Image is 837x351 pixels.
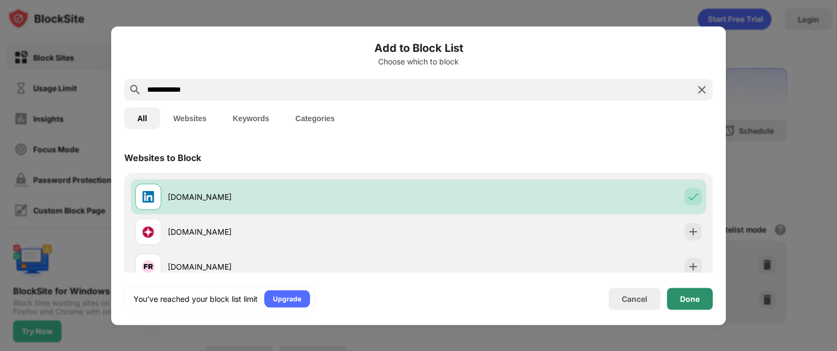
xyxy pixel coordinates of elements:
[695,83,708,96] img: search-close
[129,83,142,96] img: search.svg
[124,39,713,56] h6: Add to Block List
[168,191,418,203] div: [DOMAIN_NAME]
[142,225,155,238] img: favicons
[124,57,713,66] div: Choose which to block
[142,260,155,273] img: favicons
[282,107,348,129] button: Categories
[273,293,301,304] div: Upgrade
[160,107,220,129] button: Websites
[622,294,647,304] div: Cancel
[680,294,700,303] div: Done
[168,226,418,237] div: [DOMAIN_NAME]
[134,293,258,304] div: You’ve reached your block list limit
[124,107,160,129] button: All
[124,152,201,163] div: Websites to Block
[142,190,155,203] img: favicons
[220,107,282,129] button: Keywords
[168,261,418,272] div: [DOMAIN_NAME]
